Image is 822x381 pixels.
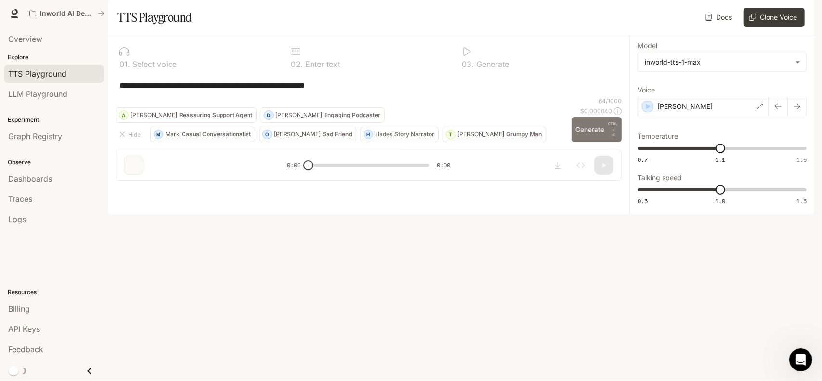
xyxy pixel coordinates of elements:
span: 0.5 [638,197,648,205]
button: All workspaces [25,4,109,23]
p: [PERSON_NAME] [274,131,321,137]
p: Model [638,42,657,49]
div: inworld-tts-1-max [645,57,791,67]
button: O[PERSON_NAME]Sad Friend [259,127,356,142]
button: D[PERSON_NAME]Engaging Podcaster [261,107,385,123]
button: MMarkCasual Conversationalist [150,127,255,142]
p: [PERSON_NAME] [130,112,177,118]
a: Docs [704,8,736,27]
p: $ 0.000640 [580,107,612,115]
p: Grumpy Man [506,131,542,137]
p: Select voice [130,60,177,68]
button: GenerateCTRL +⏎ [572,117,622,142]
div: M [154,127,163,142]
span: 0.7 [638,156,648,164]
span: 1.5 [796,197,807,205]
iframe: Intercom live chat [789,348,812,371]
div: inworld-tts-1-max [638,53,806,71]
p: [PERSON_NAME] [657,102,713,111]
button: T[PERSON_NAME]Grumpy Man [443,127,546,142]
p: 0 1 . [119,60,130,68]
span: 1.0 [715,197,725,205]
button: Clone Voice [744,8,805,27]
div: A [119,107,128,123]
p: ⏎ [608,121,618,138]
p: Engaging Podcaster [324,112,380,118]
p: Mark [165,131,180,137]
p: Enter text [303,60,340,68]
div: O [263,127,272,142]
p: Hades [375,131,392,137]
p: 0 2 . [291,60,303,68]
p: 64 / 1000 [599,97,622,105]
button: HHadesStory Narrator [360,127,439,142]
p: Temperature [638,133,678,140]
p: 0 3 . [462,60,474,68]
span: 1.5 [796,156,807,164]
p: Inworld AI Demos [40,10,94,18]
div: T [446,127,455,142]
p: Voice [638,87,655,93]
button: A[PERSON_NAME]Reassuring Support Agent [116,107,257,123]
span: 1.1 [715,156,725,164]
h1: TTS Playground [117,8,192,27]
p: Casual Conversationalist [182,131,251,137]
p: [PERSON_NAME] [275,112,322,118]
div: H [364,127,373,142]
p: Sad Friend [323,131,352,137]
p: CTRL + [608,121,618,132]
p: Story Narrator [394,131,434,137]
p: [PERSON_NAME] [457,131,504,137]
div: D [264,107,273,123]
p: Talking speed [638,174,682,181]
p: Reassuring Support Agent [179,112,252,118]
p: Generate [474,60,509,68]
button: Hide [116,127,146,142]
